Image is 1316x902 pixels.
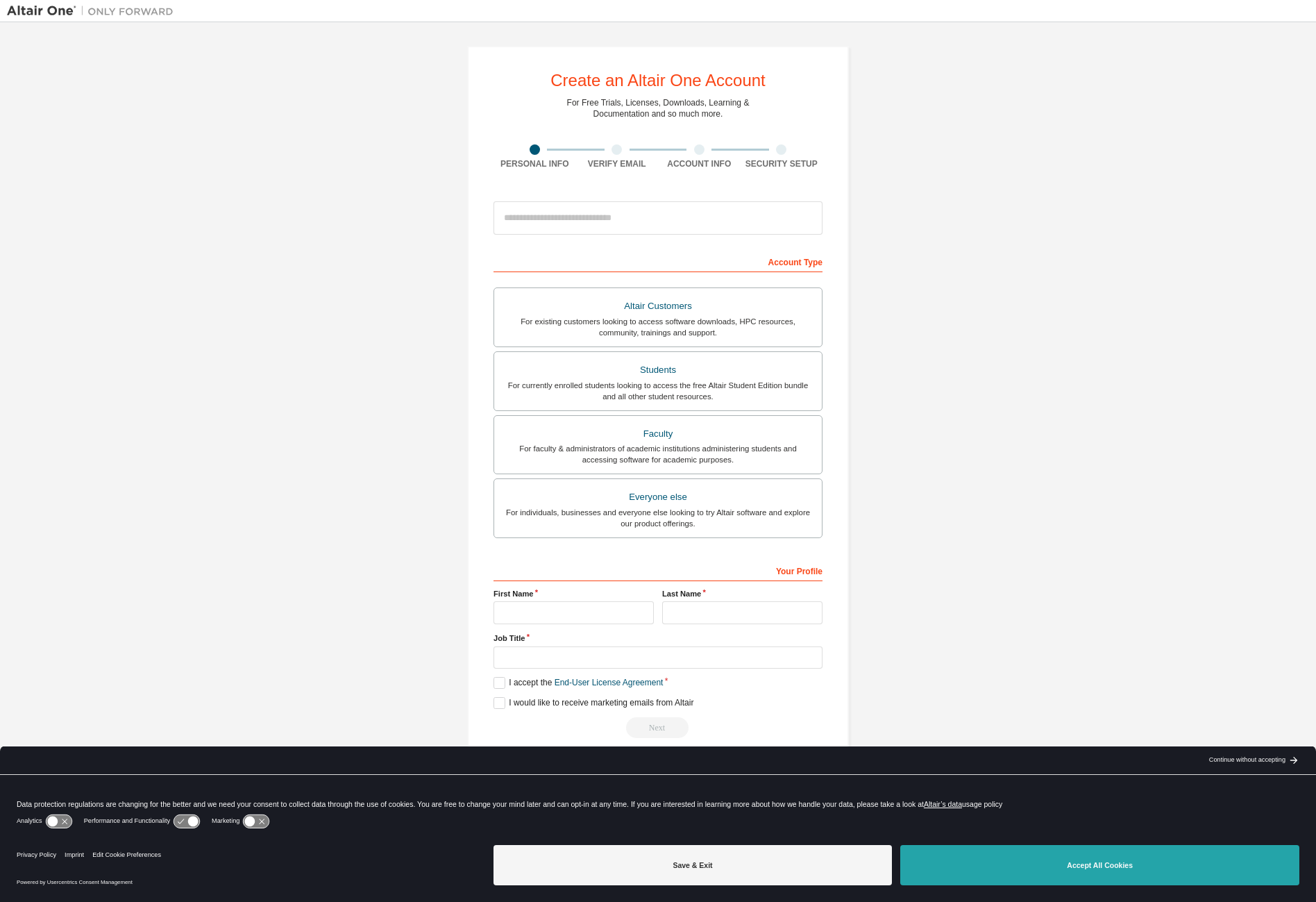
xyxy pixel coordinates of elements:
div: Security Setup [741,158,823,169]
div: Account Type [493,250,822,272]
div: For Free Trials, Licenses, Downloads, Learning & Documentation and so much more. [567,97,750,119]
div: For individuals, businesses and everyone else looking to try Altair software and explore our prod... [503,507,813,529]
div: Faculty [503,424,813,444]
div: Students [503,360,813,380]
div: For existing customers looking to access software downloads, HPC resources, community, trainings ... [503,316,813,338]
div: Read and acccept EULA to continue [493,717,822,738]
div: Altair Customers [503,297,813,316]
div: Create an Altair One Account [550,72,766,89]
div: Your Profile [493,559,822,581]
label: I accept the [493,677,663,689]
div: Everyone else [503,487,813,507]
label: Job Title [493,633,822,644]
div: For currently enrolled students looking to access the free Altair Student Edition bundle and all ... [503,380,813,402]
div: Personal Info [493,158,576,169]
div: Account Info [658,158,741,169]
div: For faculty & administrators of academic institutions administering students and accessing softwa... [503,443,813,465]
label: Last Name [662,588,822,599]
label: I would like to receive marketing emails from Altair [493,697,693,709]
div: Verify Email [576,158,659,169]
label: First Name [493,588,654,599]
img: Altair One [7,4,180,18]
a: End-User License Agreement [555,678,664,687]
